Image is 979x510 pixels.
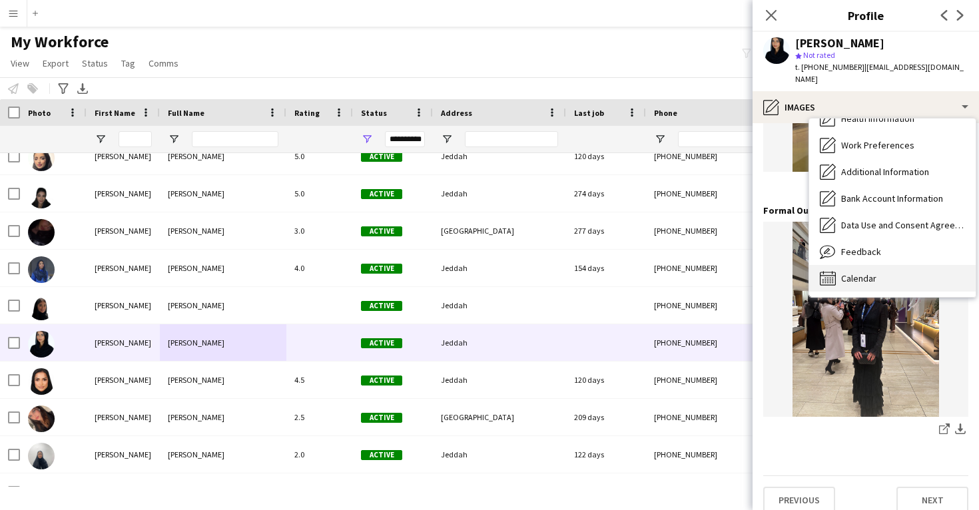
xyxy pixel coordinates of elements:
span: Active [361,338,402,348]
a: Status [77,55,113,72]
div: 277 days [566,212,646,249]
div: [PERSON_NAME] [87,362,160,398]
div: [PHONE_NUMBER] [646,212,816,249]
span: [PERSON_NAME] [168,263,224,273]
span: [PERSON_NAME] [168,226,224,236]
img: Dana Alhajjaj [28,144,55,171]
span: Photo [28,108,51,118]
img: Dana Mahfouz [28,405,55,432]
div: [PERSON_NAME] [795,37,884,49]
a: Comms [143,55,184,72]
input: Full Name Filter Input [192,131,278,147]
span: Full Name [168,108,204,118]
button: Open Filter Menu [168,133,180,145]
div: 5.0 [286,138,353,174]
app-action-btn: Advanced filters [55,81,71,97]
span: Health Information [841,113,914,125]
input: First Name Filter Input [119,131,152,147]
span: Active [361,152,402,162]
button: Open Filter Menu [441,133,453,145]
span: Jeddah [441,151,468,161]
span: [GEOGRAPHIC_DATA] [441,226,514,236]
img: Dana Nawaf [28,480,55,507]
span: Additional Information [841,166,929,178]
div: 2.5 [286,399,353,435]
span: Jeddah [441,300,468,310]
img: IMG_0121.jpeg [763,222,968,417]
span: [GEOGRAPHIC_DATA] [441,412,514,422]
button: Open Filter Menu [361,133,373,145]
a: Export [37,55,74,72]
div: Work Preferences [809,132,976,158]
span: Active [361,189,402,199]
span: Tag [121,57,135,69]
div: [PERSON_NAME] [87,287,160,324]
div: [PERSON_NAME] [87,212,160,249]
span: Export [43,57,69,69]
h3: Profile [753,7,979,24]
span: t. [PHONE_NUMBER] [795,62,864,72]
div: [PERSON_NAME] [87,324,160,361]
span: Active [361,376,402,385]
span: [PERSON_NAME] [168,151,224,161]
img: Dana Khalil [28,368,55,395]
div: [PERSON_NAME] [87,138,160,174]
span: [PERSON_NAME] [168,449,224,459]
button: Open Filter Menu [654,133,666,145]
div: Data Use and Consent Agreement [809,212,976,238]
span: Active [361,450,402,460]
div: [PERSON_NAME] [87,250,160,286]
span: Data Use and Consent Agreement [841,219,965,231]
div: 120 days [566,138,646,174]
img: Dana Alotaibi [28,182,55,208]
span: Feedback [841,246,881,258]
div: [PERSON_NAME] [87,175,160,212]
span: Not rated [803,50,835,60]
span: Bank Account Information [841,192,943,204]
span: [PERSON_NAME] [168,375,224,385]
span: View [11,57,29,69]
input: Phone Filter Input [678,131,809,147]
span: [PERSON_NAME] [168,188,224,198]
div: 122 days [566,436,646,473]
img: dana bukhari [28,331,55,358]
span: Comms [149,57,178,69]
div: [PERSON_NAME] [87,473,160,510]
span: Calendar [841,272,876,284]
span: Last job [574,108,604,118]
span: My Workforce [11,32,109,52]
span: Active [361,226,402,236]
div: [PHONE_NUMBER] [646,250,816,286]
div: [PHONE_NUMBER] [646,287,816,324]
a: Tag [116,55,141,72]
div: [PHONE_NUMBER] [646,436,816,473]
div: Health Information [809,105,976,132]
span: Jeddah [441,338,468,348]
span: First Name [95,108,135,118]
div: Calendar [809,265,976,292]
span: Address [441,108,472,118]
div: [PHONE_NUMBER] [646,362,816,398]
span: Jeddah [441,263,468,273]
button: Open Filter Menu [95,133,107,145]
span: Jeddah [441,188,468,198]
span: [PERSON_NAME] [168,300,224,310]
span: Active [361,301,402,311]
div: Bank Account Information [809,185,976,212]
div: 2.0 [286,436,353,473]
img: Dana Mirah [28,443,55,469]
div: Additional Information [809,158,976,185]
span: Active [361,413,402,423]
div: 154 days [566,250,646,286]
h3: Formal Outfit Picture [763,204,864,216]
div: [PHONE_NUMBER] [646,399,816,435]
img: Dana Azez [28,256,55,283]
a: View [5,55,35,72]
span: Status [361,108,387,118]
span: Jeddah [441,375,468,385]
span: Active [361,264,402,274]
div: 5.0 [286,175,353,212]
img: Dana Binmansour [28,294,55,320]
span: | [EMAIL_ADDRESS][DOMAIN_NAME] [795,62,964,84]
span: Jeddah [441,449,468,459]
